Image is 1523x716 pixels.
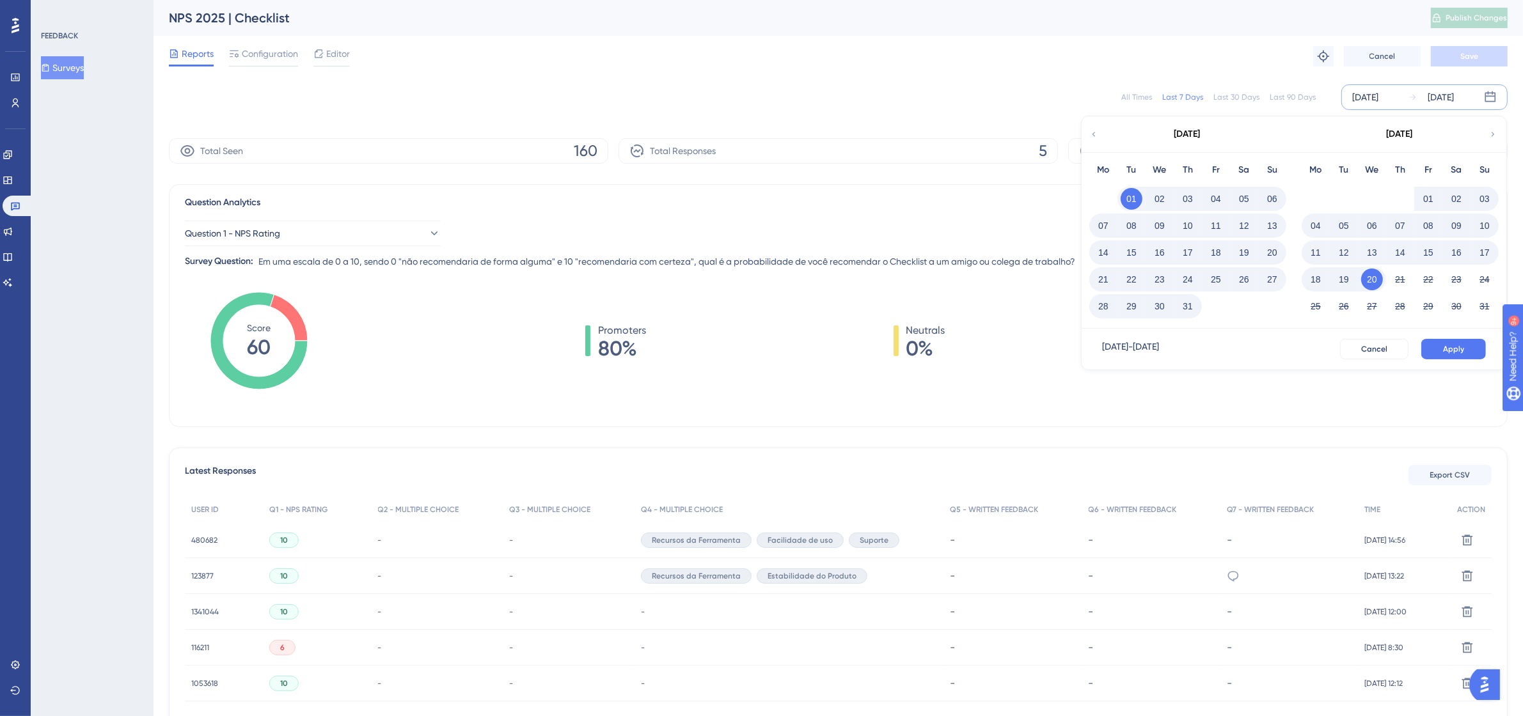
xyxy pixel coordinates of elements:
span: [DATE] 12:12 [1364,678,1403,689]
button: Save [1431,46,1508,66]
span: - [641,607,645,617]
button: 13 [1361,242,1383,263]
button: 05 [1333,215,1355,237]
button: 17 [1474,242,1495,263]
span: Q6 - WRITTEN FEEDBACK [1089,504,1177,515]
button: 24 [1474,268,1495,290]
span: Need Help? [30,3,80,19]
span: Facilidade de uso [768,535,833,545]
button: Question 1 - NPS Rating [185,221,441,246]
button: 16 [1149,242,1171,263]
span: Apply [1443,344,1464,354]
span: 5 [1039,141,1047,161]
div: Fr [1202,162,1230,178]
span: Configuration [242,46,298,61]
div: - [950,605,1076,618]
button: 22 [1417,268,1439,290]
span: Latest Responses [185,463,256,486]
button: 01 [1417,188,1439,210]
tspan: Score [248,323,271,333]
span: [DATE] 13:22 [1364,571,1404,581]
div: [DATE] - [DATE] [1102,339,1159,359]
span: 10 [280,678,288,689]
button: 11 [1205,215,1227,237]
div: Sa [1230,162,1258,178]
div: Last 30 Days [1213,92,1259,102]
div: Th [1386,162,1414,178]
button: 02 [1149,188,1171,210]
span: 0% [906,338,945,359]
button: 14 [1093,242,1114,263]
div: Sa [1442,162,1471,178]
div: - [950,570,1076,582]
span: Promoters [598,323,646,338]
span: - [378,571,382,581]
div: Tu [1330,162,1358,178]
button: 21 [1389,268,1411,290]
span: Recursos da Ferramenta [652,535,741,545]
button: 21 [1093,268,1114,290]
div: NPS 2025 | Checklist [169,9,1399,27]
button: 17 [1177,242,1199,263]
span: - [509,571,513,581]
button: 05 [1233,188,1255,210]
div: Survey Question: [185,254,253,269]
span: Question 1 - NPS Rating [185,226,280,241]
span: 10 [280,535,288,545]
button: Cancel [1340,339,1409,359]
span: - [509,642,513,653]
span: - [378,535,382,545]
button: 07 [1389,215,1411,237]
button: 08 [1121,215,1142,237]
span: - [641,678,645,689]
span: 1341044 [191,607,219,617]
div: All Times [1121,92,1152,102]
button: 16 [1446,242,1467,263]
span: Publish Changes [1446,13,1507,23]
button: 11 [1305,242,1327,263]
span: Q4 - MULTIPLE CHOICE [641,504,723,515]
button: 19 [1233,242,1255,263]
span: Export CSV [1430,470,1471,480]
button: 31 [1474,295,1495,317]
button: 13 [1261,215,1283,237]
button: 03 [1474,188,1495,210]
button: 23 [1446,268,1467,290]
div: - [1089,677,1215,689]
span: USER ID [191,504,219,515]
button: 04 [1205,188,1227,210]
button: 12 [1233,215,1255,237]
div: [DATE] [1352,89,1378,105]
button: 09 [1149,215,1171,237]
span: 480682 [191,535,217,545]
button: 25 [1305,295,1327,317]
div: We [1146,162,1174,178]
button: 30 [1149,295,1171,317]
button: 29 [1417,295,1439,317]
button: 06 [1261,188,1283,210]
div: - [1089,534,1215,546]
button: 28 [1389,295,1411,317]
button: Cancel [1344,46,1421,66]
span: Q2 - MULTIPLE CHOICE [378,504,459,515]
div: - [1227,534,1352,546]
span: 116211 [191,642,209,653]
div: Su [1258,162,1286,178]
span: - [509,607,513,617]
div: - [950,534,1076,546]
div: Fr [1414,162,1442,178]
span: Total Responses [650,143,716,159]
button: 23 [1149,268,1171,290]
div: We [1358,162,1386,178]
div: Tu [1117,162,1146,178]
span: - [378,642,382,653]
span: TIME [1364,504,1380,515]
div: - [1089,570,1215,582]
span: Suporte [860,535,888,545]
button: 26 [1233,268,1255,290]
span: Q7 - WRITTEN FEEDBACK [1227,504,1314,515]
div: - [950,677,1076,689]
span: 160 [574,141,597,161]
button: 02 [1446,188,1467,210]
